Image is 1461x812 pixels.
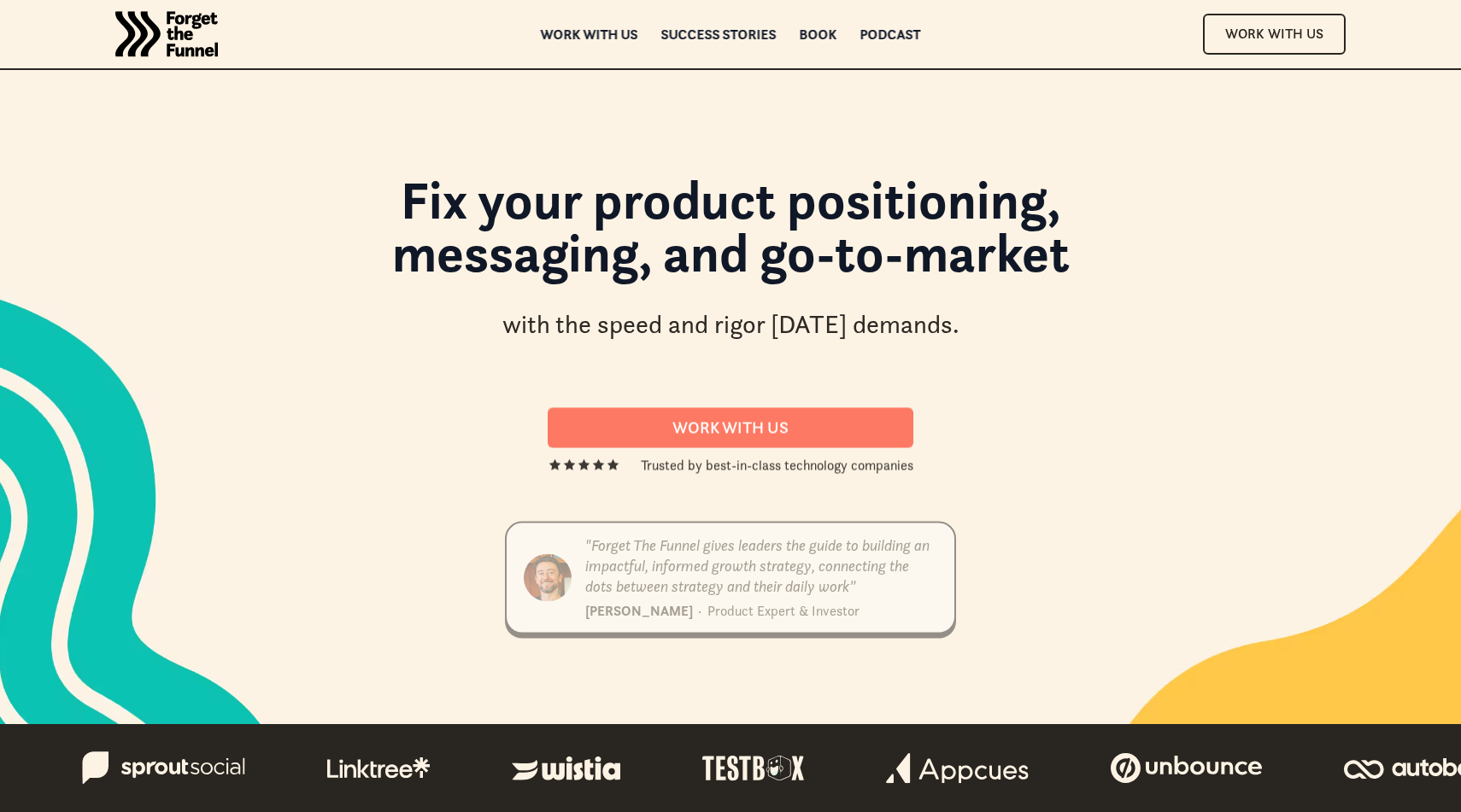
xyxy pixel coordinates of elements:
[502,307,959,342] div: with the speed and rigor [DATE] demands.
[698,600,701,621] div: ·
[548,408,913,448] a: Work With us
[641,455,913,476] div: Trusted by best-in-class technology companies
[1203,14,1346,54] a: Work With Us
[269,173,1192,297] h1: Fix your product positioning, messaging, and go-to-market
[541,28,638,40] a: Work with us
[585,600,693,621] div: [PERSON_NAME]
[661,28,777,40] a: Success Stories
[800,28,837,40] a: Book
[860,28,921,40] a: Podcast
[707,600,860,621] div: Product Expert & Investor
[568,418,893,438] div: Work With us
[585,535,937,597] div: "Forget The Funnel gives leaders the guide to building an impactful, informed growth strategy, co...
